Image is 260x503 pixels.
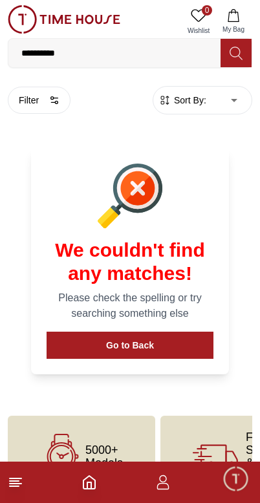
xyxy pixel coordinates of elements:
button: Sort By: [158,94,206,107]
div: [PERSON_NAME] [65,14,184,26]
a: 0Wishlist [182,5,215,38]
button: Filter [8,87,70,114]
em: Back [6,6,32,32]
a: Home [81,475,97,490]
span: 0 [202,5,212,16]
span: My Bag [217,25,250,34]
button: Go to Back [47,332,213,359]
div: [PERSON_NAME] [10,385,260,398]
p: Please check the spelling or try searching something else [47,290,213,321]
h1: We couldn't find any matches! [47,239,213,285]
span: 5000+ Models [85,444,123,469]
span: Wishlist [182,26,215,36]
button: My Bag [215,5,252,38]
div: Chat Widget [222,465,250,493]
em: Minimize [228,6,254,32]
span: Sort By: [171,94,206,107]
img: ... [8,5,120,34]
img: Profile picture of Zoe [36,8,58,30]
